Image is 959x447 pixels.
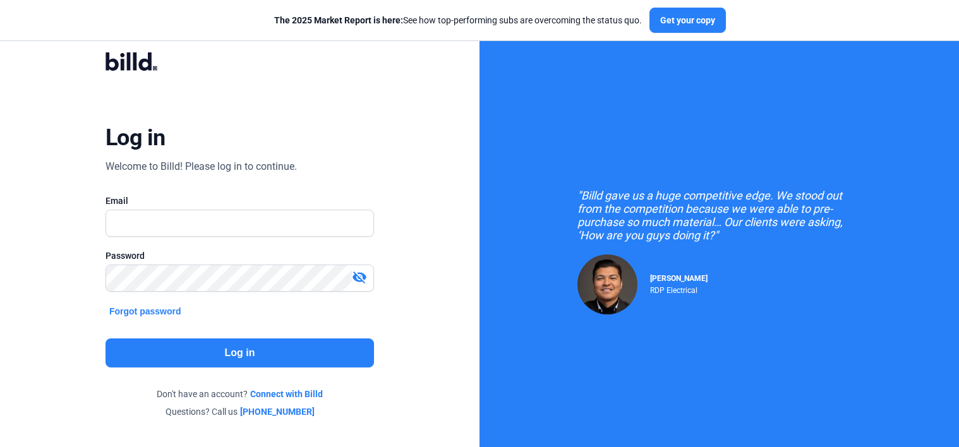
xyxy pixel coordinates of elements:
[106,388,374,400] div: Don't have an account?
[106,405,374,418] div: Questions? Call us
[106,194,374,207] div: Email
[106,304,185,318] button: Forgot password
[352,270,367,285] mat-icon: visibility_off
[650,283,708,295] div: RDP Electrical
[106,124,166,152] div: Log in
[250,388,323,400] a: Connect with Billd
[274,15,403,25] span: The 2025 Market Report is here:
[649,8,726,33] button: Get your copy
[106,338,374,367] button: Log in
[240,405,315,418] a: [PHONE_NUMBER]
[577,254,637,314] img: Raul Pacheco
[650,274,708,283] span: [PERSON_NAME]
[106,249,374,262] div: Password
[106,159,297,174] div: Welcome to Billd! Please log in to continue.
[577,189,862,242] div: "Billd gave us a huge competitive edge. We stood out from the competition because we were able to...
[274,14,642,27] div: See how top-performing subs are overcoming the status quo.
